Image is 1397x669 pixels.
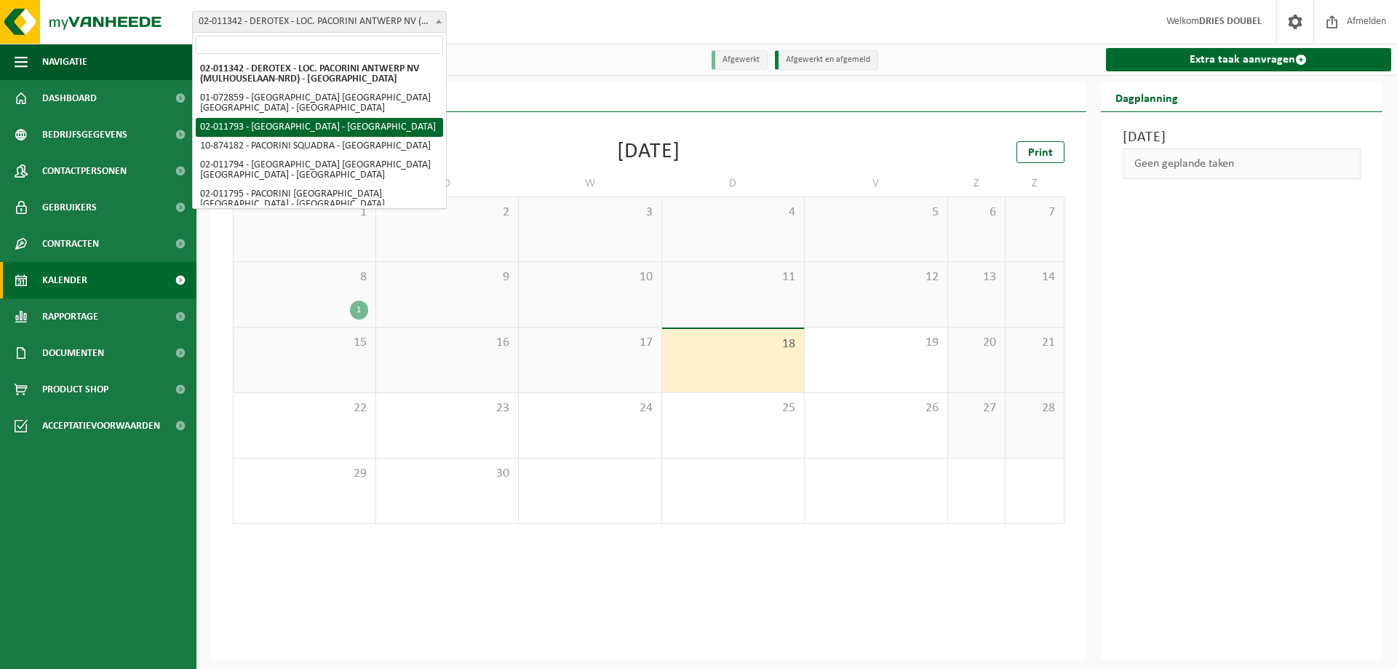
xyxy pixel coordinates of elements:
[526,400,654,416] span: 24
[196,156,443,185] li: 02-011794 - [GEOGRAPHIC_DATA] [GEOGRAPHIC_DATA] [GEOGRAPHIC_DATA] - [GEOGRAPHIC_DATA]
[383,205,512,221] span: 2
[662,170,805,197] td: D
[526,205,654,221] span: 3
[1013,205,1056,221] span: 7
[241,335,368,351] span: 15
[1106,48,1392,71] a: Extra taak aanvragen
[196,137,443,156] li: 10-874182 - PACORINI SQUADRA - [GEOGRAPHIC_DATA]
[241,205,368,221] span: 1
[1013,335,1056,351] span: 21
[617,141,680,163] div: [DATE]
[42,335,104,371] span: Documenten
[1199,16,1262,27] strong: DRIES DOUBEL
[812,269,940,285] span: 12
[955,205,998,221] span: 6
[1028,147,1053,159] span: Print
[812,205,940,221] span: 5
[955,269,998,285] span: 13
[42,80,97,116] span: Dashboard
[805,170,948,197] td: V
[383,335,512,351] span: 16
[1123,127,1361,149] h3: [DATE]
[196,89,443,118] li: 01-072859 - [GEOGRAPHIC_DATA] [GEOGRAPHIC_DATA] [GEOGRAPHIC_DATA] - [GEOGRAPHIC_DATA]
[42,153,127,189] span: Contactpersonen
[1016,141,1064,163] a: Print
[42,44,87,80] span: Navigatie
[669,205,797,221] span: 4
[192,11,447,33] span: 02-011342 - DEROTEX - LOC. PACORINI ANTWERP NV (MULHOUSELAAN-NRD) - Antwerpen
[812,400,940,416] span: 26
[42,371,108,408] span: Product Shop
[193,12,446,32] span: 02-011342 - DEROTEX - LOC. PACORINI ANTWERP NV (MULHOUSELAAN-NRD) - Antwerpen
[383,269,512,285] span: 9
[42,262,87,298] span: Kalender
[1013,269,1056,285] span: 14
[712,50,768,70] li: Afgewerkt
[526,335,654,351] span: 17
[1013,400,1056,416] span: 28
[812,335,940,351] span: 19
[526,269,654,285] span: 10
[42,298,98,335] span: Rapportage
[669,400,797,416] span: 25
[948,170,1006,197] td: Z
[350,301,368,320] div: 1
[669,336,797,352] span: 18
[196,185,443,214] li: 02-011795 - PACORINI [GEOGRAPHIC_DATA] [GEOGRAPHIC_DATA] - [GEOGRAPHIC_DATA]
[383,400,512,416] span: 23
[1123,149,1361,179] div: Geen geplande taken
[955,400,998,416] span: 27
[42,116,127,153] span: Bedrijfsgegevens
[196,118,443,137] li: 02-011793 - [GEOGRAPHIC_DATA] - [GEOGRAPHIC_DATA]
[376,170,520,197] td: D
[519,170,662,197] td: W
[241,269,368,285] span: 8
[1006,170,1064,197] td: Z
[383,466,512,482] span: 30
[42,226,99,262] span: Contracten
[241,400,368,416] span: 22
[196,60,443,89] li: 02-011342 - DEROTEX - LOC. PACORINI ANTWERP NV (MULHOUSELAAN-NRD) - [GEOGRAPHIC_DATA]
[1101,83,1193,111] h2: Dagplanning
[669,269,797,285] span: 11
[241,466,368,482] span: 29
[42,408,160,444] span: Acceptatievoorwaarden
[775,50,878,70] li: Afgewerkt en afgemeld
[955,335,998,351] span: 20
[42,189,97,226] span: Gebruikers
